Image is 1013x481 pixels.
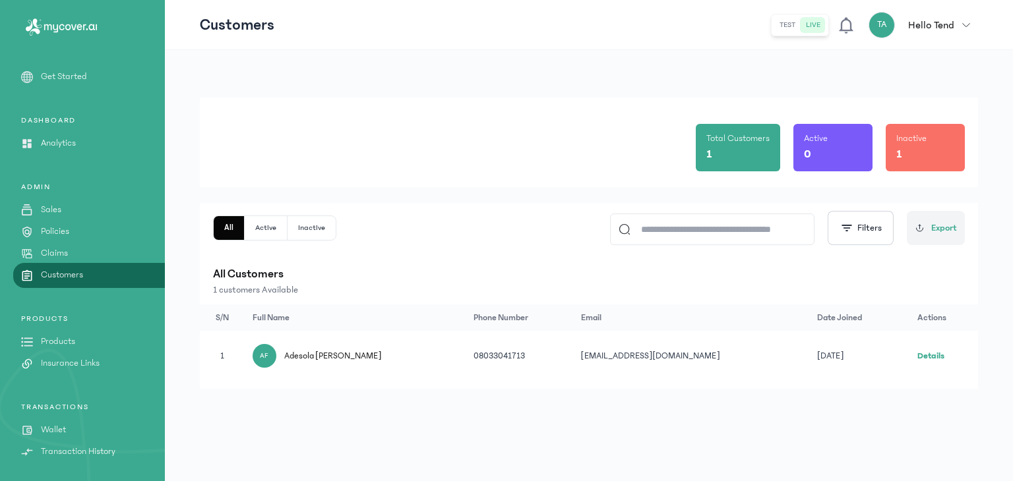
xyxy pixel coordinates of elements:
[573,304,809,331] th: Email
[828,211,894,245] button: Filters
[245,304,466,331] th: Full Name
[931,221,957,235] span: Export
[809,331,909,381] td: [DATE]
[41,70,87,84] p: Get Started
[288,216,336,240] button: Inactive
[774,17,801,33] button: test
[41,203,61,217] p: Sales
[869,12,895,38] div: TA
[801,17,826,33] button: live
[896,145,902,163] p: 1
[804,145,811,163] p: 0
[41,423,66,437] p: Wallet
[213,283,965,297] p: 1 customers Available
[200,304,245,331] th: S/N
[41,268,83,282] p: Customers
[908,17,954,33] p: Hello Tend
[41,246,68,260] p: Claims
[245,216,288,240] button: Active
[896,132,927,145] p: Inactive
[41,136,76,150] p: Analytics
[581,351,720,360] span: [EMAIL_ADDRESS][DOMAIN_NAME]
[907,211,965,245] button: Export
[809,304,909,331] th: Date joined
[214,216,245,240] button: All
[706,132,770,145] p: Total Customers
[200,14,274,36] p: Customers
[706,145,712,163] p: 1
[869,12,978,38] button: TAHello Tend
[213,265,965,283] p: All Customers
[284,349,382,362] span: Adesola [PERSON_NAME]
[466,304,573,331] th: Phone Number
[41,445,115,459] p: Transaction History
[41,356,100,370] p: Insurance Links
[253,344,276,368] div: AF
[804,132,828,145] p: Active
[220,351,224,360] span: 1
[41,225,69,239] p: Policies
[41,335,75,349] p: Products
[474,351,525,360] span: 08033041713
[917,351,944,360] a: Details
[909,304,978,331] th: Actions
